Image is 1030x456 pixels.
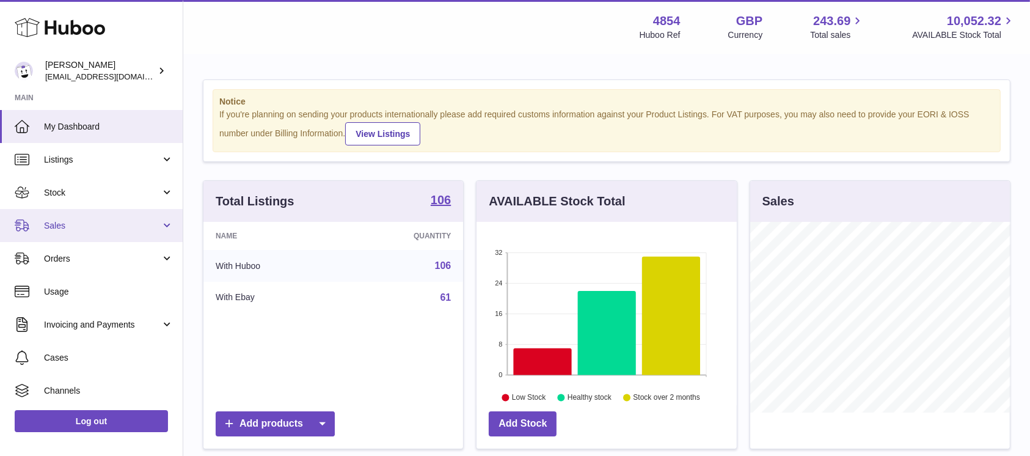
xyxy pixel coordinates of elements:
[728,29,763,41] div: Currency
[653,13,681,29] strong: 4854
[44,385,173,397] span: Channels
[203,222,340,250] th: Name
[499,340,503,348] text: 8
[216,411,335,436] a: Add products
[44,220,161,232] span: Sales
[340,222,463,250] th: Quantity
[203,282,340,314] td: With Ebay
[44,154,161,166] span: Listings
[203,250,340,282] td: With Huboo
[219,109,994,145] div: If you're planning on sending your products internationally please add required customs informati...
[44,286,173,298] span: Usage
[345,122,420,145] a: View Listings
[435,260,451,271] a: 106
[44,121,173,133] span: My Dashboard
[495,279,503,287] text: 24
[640,29,681,41] div: Huboo Ref
[947,13,1001,29] span: 10,052.32
[495,249,503,256] text: 32
[568,393,612,402] text: Healthy stock
[810,13,864,41] a: 243.69 Total sales
[15,410,168,432] a: Log out
[44,352,173,364] span: Cases
[489,411,557,436] a: Add Stock
[431,194,451,206] strong: 106
[44,319,161,331] span: Invoicing and Payments
[512,393,546,402] text: Low Stock
[912,13,1015,41] a: 10,052.32 AVAILABLE Stock Total
[45,72,180,81] span: [EMAIL_ADDRESS][DOMAIN_NAME]
[810,29,864,41] span: Total sales
[431,194,451,208] a: 106
[44,187,161,199] span: Stock
[495,310,503,317] text: 16
[440,292,451,303] a: 61
[219,96,994,108] strong: Notice
[15,62,33,80] img: jimleo21@yahoo.gr
[44,253,161,265] span: Orders
[499,371,503,378] text: 0
[912,29,1015,41] span: AVAILABLE Stock Total
[216,193,294,210] h3: Total Listings
[634,393,700,402] text: Stock over 2 months
[489,193,625,210] h3: AVAILABLE Stock Total
[45,59,155,83] div: [PERSON_NAME]
[762,193,794,210] h3: Sales
[813,13,850,29] span: 243.69
[736,13,762,29] strong: GBP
